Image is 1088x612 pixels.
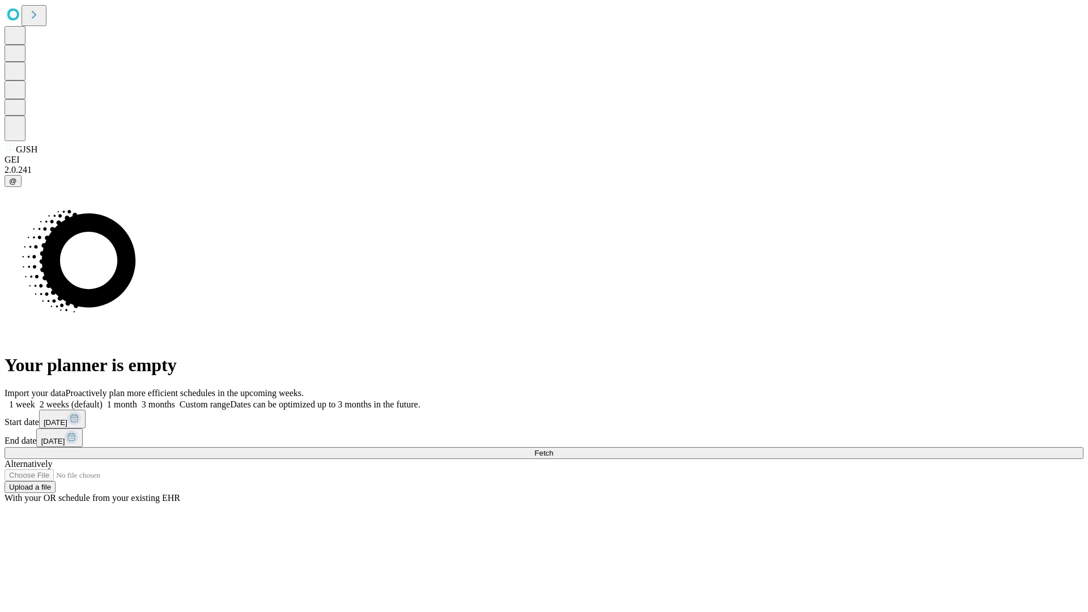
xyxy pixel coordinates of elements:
button: [DATE] [36,428,83,447]
span: Proactively plan more efficient schedules in the upcoming weeks. [66,388,304,398]
span: [DATE] [41,437,65,445]
button: Fetch [5,447,1083,459]
h1: Your planner is empty [5,355,1083,376]
span: 3 months [142,399,175,409]
span: @ [9,177,17,185]
button: Upload a file [5,481,56,493]
span: With your OR schedule from your existing EHR [5,493,180,503]
span: Alternatively [5,459,52,469]
div: End date [5,428,1083,447]
span: Dates can be optimized up to 3 months in the future. [230,399,420,409]
button: @ [5,175,22,187]
span: 1 week [9,399,35,409]
button: [DATE] [39,410,86,428]
span: GJSH [16,144,37,154]
span: 1 month [107,399,137,409]
span: 2 weeks (default) [40,399,103,409]
span: Custom range [180,399,230,409]
span: Import your data [5,388,66,398]
div: 2.0.241 [5,165,1083,175]
span: Fetch [534,449,553,457]
span: [DATE] [44,418,67,427]
div: Start date [5,410,1083,428]
div: GEI [5,155,1083,165]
